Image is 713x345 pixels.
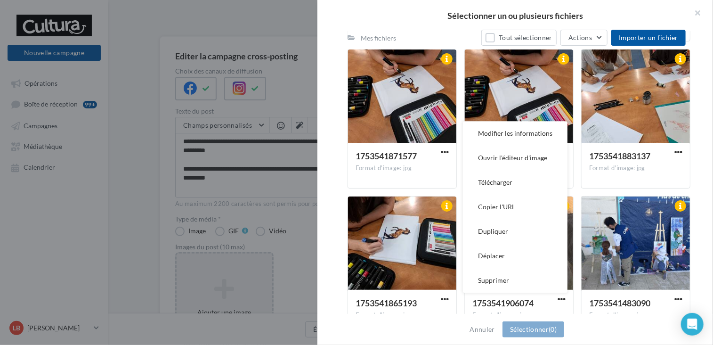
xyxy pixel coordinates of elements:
[463,268,567,293] button: Supprimer
[568,33,592,41] span: Actions
[466,324,499,335] button: Annuler
[589,298,650,308] span: 1753541483090
[463,244,567,268] button: Déplacer
[463,219,567,244] button: Dupliquer
[589,311,682,320] div: Format d'image: jpg
[356,298,417,308] span: 1753541865193
[549,325,557,333] span: (0)
[589,151,650,161] span: 1753541883137
[681,313,704,336] div: Open Intercom Messenger
[361,33,396,43] div: Mes fichiers
[332,11,698,20] h2: Sélectionner un ou plusieurs fichiers
[356,164,449,172] div: Format d'image: jpg
[472,298,534,308] span: 1753541906074
[560,30,608,46] button: Actions
[502,321,564,337] button: Sélectionner(0)
[589,164,682,172] div: Format d'image: jpg
[463,121,567,146] button: Modifier les informations
[619,33,678,41] span: Importer un fichier
[463,195,567,219] button: Copier l'URL
[356,311,449,320] div: Format d'image: jpg
[472,311,566,320] div: Format d'image: jpg
[463,170,567,195] button: Télécharger
[356,151,417,161] span: 1753541871577
[611,30,686,46] button: Importer un fichier
[481,30,557,46] button: Tout sélectionner
[463,146,567,170] button: Ouvrir l'éditeur d'image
